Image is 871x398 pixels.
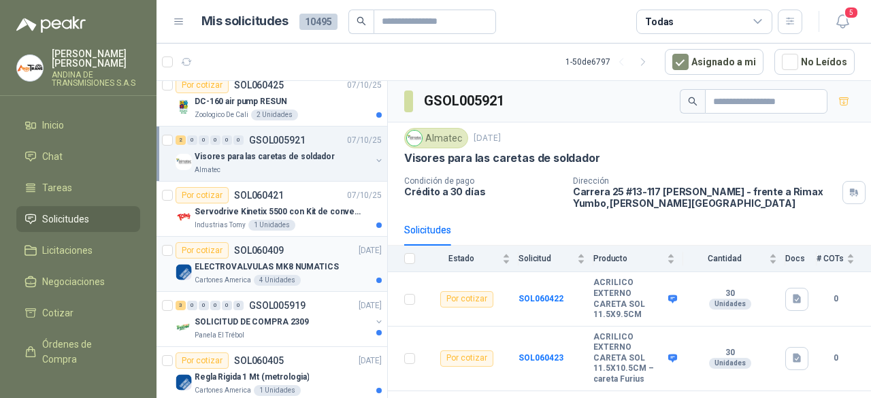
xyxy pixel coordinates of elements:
[195,330,244,341] p: Panela El Trébol
[347,79,382,92] p: 07/10/25
[423,254,499,263] span: Estado
[474,132,501,145] p: [DATE]
[199,135,209,145] div: 0
[404,128,468,148] div: Almatec
[157,71,387,127] a: Por cotizarSOL06042507/10/25 Company LogoDC-160 air pump RESUNZoologico De Cali2 Unidades
[774,49,855,75] button: No Leídos
[683,348,777,359] b: 30
[195,205,364,218] p: Servodrive Kinetix 5500 con Kit de conversión y filtro (Ref 41350505)
[573,186,837,209] p: Carrera 25 #13-117 [PERSON_NAME] - frente a Rimax Yumbo , [PERSON_NAME][GEOGRAPHIC_DATA]
[519,353,563,363] a: SOL060423
[176,135,186,145] div: 2
[52,49,140,68] p: [PERSON_NAME] [PERSON_NAME]
[195,261,339,273] p: ELECTROVALVULAS MK8 NUMATICS
[176,154,192,170] img: Company Logo
[176,264,192,280] img: Company Logo
[817,293,855,305] b: 0
[817,246,871,272] th: # COTs
[817,352,855,365] b: 0
[195,275,251,286] p: Cartones America
[423,246,519,272] th: Estado
[176,319,192,335] img: Company Logo
[52,71,140,87] p: ANDINA DE TRANSMISIONES S.A.S
[248,220,295,231] div: 1 Unidades
[683,254,766,263] span: Cantidad
[830,10,855,34] button: 5
[233,135,244,145] div: 0
[347,134,382,147] p: 07/10/25
[407,131,422,146] img: Company Logo
[357,16,366,26] span: search
[201,12,289,31] h1: Mis solicitudes
[176,352,229,369] div: Por cotizar
[251,110,298,120] div: 2 Unidades
[665,49,763,75] button: Asignado a mi
[234,356,284,365] p: SOL060405
[16,144,140,169] a: Chat
[565,51,654,73] div: 1 - 50 de 6797
[593,254,664,263] span: Producto
[195,95,286,108] p: DC-160 air pump RESUN
[195,150,335,163] p: Visores para las caretas de soldador
[176,132,384,176] a: 2 0 0 0 0 0 GSOL00592107/10/25 Company LogoVisores para las caretas de soldadorAlmatec
[42,118,64,133] span: Inicio
[440,291,493,308] div: Por cotizar
[709,358,751,369] div: Unidades
[359,299,382,312] p: [DATE]
[249,301,306,310] p: GSOL005919
[645,14,674,29] div: Todas
[234,190,284,200] p: SOL060421
[16,175,140,201] a: Tareas
[42,212,89,227] span: Solicitudes
[222,301,232,310] div: 0
[593,246,683,272] th: Producto
[249,135,306,145] p: GSOL005921
[683,288,777,299] b: 30
[519,294,563,303] a: SOL060422
[234,80,284,90] p: SOL060425
[254,275,301,286] div: 4 Unidades
[817,254,844,263] span: # COTs
[176,77,229,93] div: Por cotizar
[573,176,837,186] p: Dirección
[593,278,665,320] b: ACRILICO EXTERNO CARETA SOL 11.5X9.5CM
[404,151,600,165] p: Visores para las caretas de soldador
[16,300,140,326] a: Cotizar
[195,371,309,384] p: Regla Rigida 1 Mt (metrologia)
[347,189,382,202] p: 07/10/25
[195,385,251,396] p: Cartones America
[195,220,246,231] p: Industrias Tomy
[42,149,63,164] span: Chat
[404,176,562,186] p: Condición de pago
[176,99,192,115] img: Company Logo
[404,222,451,237] div: Solicitudes
[42,337,127,367] span: Órdenes de Compra
[233,301,244,310] div: 0
[519,246,593,272] th: Solicitud
[234,246,284,255] p: SOL060409
[688,97,697,106] span: search
[187,301,197,310] div: 0
[42,274,105,289] span: Negociaciones
[176,301,186,310] div: 3
[424,90,506,112] h3: GSOL005921
[42,180,72,195] span: Tareas
[199,301,209,310] div: 0
[222,135,232,145] div: 0
[16,112,140,138] a: Inicio
[16,16,86,33] img: Logo peakr
[785,246,817,272] th: Docs
[176,187,229,203] div: Por cotizar
[157,182,387,237] a: Por cotizarSOL06042107/10/25 Company LogoServodrive Kinetix 5500 con Kit de conversión y filtro (...
[17,55,43,81] img: Company Logo
[176,374,192,391] img: Company Logo
[16,237,140,263] a: Licitaciones
[683,246,785,272] th: Cantidad
[42,305,73,320] span: Cotizar
[844,6,859,19] span: 5
[195,316,309,329] p: SOLICITUD DE COMPRA 2309
[210,135,220,145] div: 0
[16,206,140,232] a: Solicitudes
[709,299,751,310] div: Unidades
